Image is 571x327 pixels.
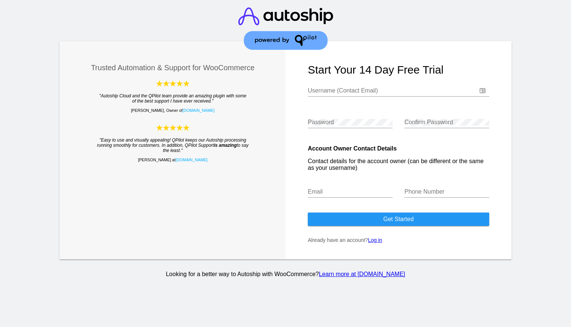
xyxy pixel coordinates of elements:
img: Autoship Cloud powered by QPilot [156,124,190,132]
input: Phone Number [404,188,489,195]
input: Username (Contact Email) [308,87,489,94]
h3: Trusted Automation & Support for WooCommerce [82,64,264,72]
a: [DOMAIN_NAME] [183,108,214,113]
button: Get started [308,213,489,226]
p: Already have an account? [308,237,489,243]
span: Get started [383,216,414,222]
blockquote: "Autoship Cloud and the QPilot team provide an amazing plugin with some of the best support I hav... [97,93,249,104]
strong: is amazing [214,143,236,148]
blockquote: "Easy to use and visually appealing! QPilot keeps our Autoship processing running smoothly for cu... [97,137,249,153]
p: Contact details for the account owner (can be different or the same as your username) [308,158,489,171]
a: Learn more at [DOMAIN_NAME] [319,271,405,277]
input: Email [308,188,393,195]
strong: Account Owner Contact Details [308,145,397,152]
img: Autoship Cloud powered by QPilot [156,80,190,87]
h1: Start your 14 day free trial [308,64,489,76]
p: [PERSON_NAME] at [82,158,264,162]
p: [PERSON_NAME], Owner of [82,108,264,113]
a: [DOMAIN_NAME] [175,158,207,162]
a: Log in [368,237,382,243]
p: Looking for a better way to Autoship with WooCommerce? [58,271,513,278]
